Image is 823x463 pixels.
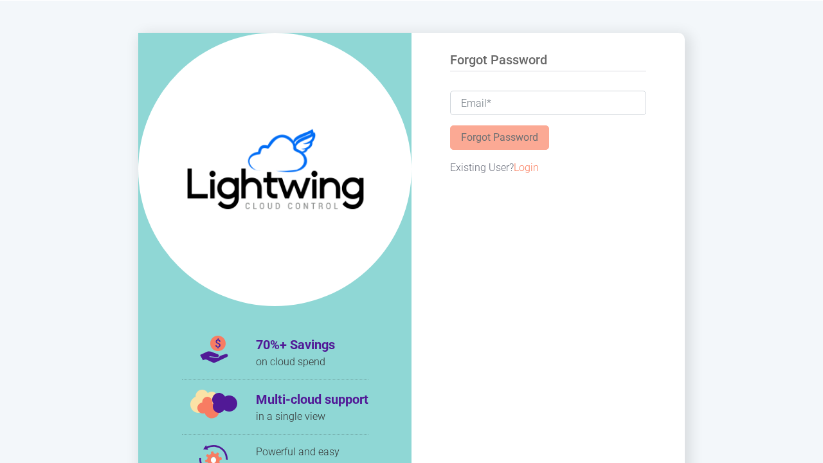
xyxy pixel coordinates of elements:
[450,91,646,115] input: Email*
[256,444,357,460] span: Powerful and easy
[256,354,335,370] span: on cloud spend
[256,390,368,409] strong: Multi-cloud support
[450,160,646,176] p: Existing User?
[256,335,335,354] strong: 70%+ Savings
[450,125,549,150] button: Forgot Password
[256,409,368,424] span: in a single view
[514,161,539,174] a: Login
[450,52,646,71] h5: Forgot Password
